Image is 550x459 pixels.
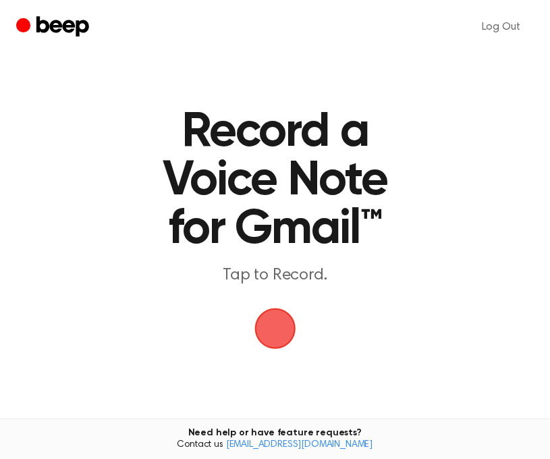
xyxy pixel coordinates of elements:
a: Beep [16,14,92,40]
h1: Record a Voice Note for Gmail™ [146,108,404,254]
img: Beep Logo [255,308,296,349]
span: Contact us [8,439,542,452]
a: Log Out [468,11,534,43]
a: [EMAIL_ADDRESS][DOMAIN_NAME] [226,440,373,450]
p: Tap to Record. [146,265,404,287]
